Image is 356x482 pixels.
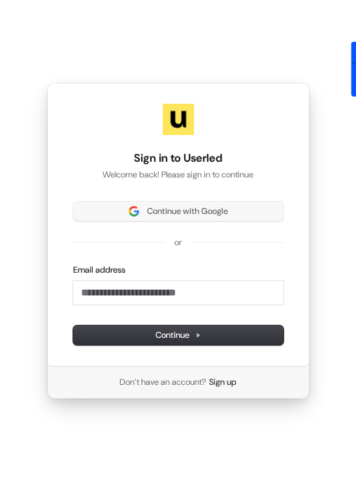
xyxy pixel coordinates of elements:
[73,151,283,166] h1: Sign in to Userled
[155,329,201,341] span: Continue
[73,202,283,221] button: Sign in with GoogleContinue with Google
[147,205,228,217] span: Continue with Google
[120,376,206,388] span: Don’t have an account?
[209,376,236,388] a: Sign up
[174,237,182,249] p: or
[129,206,139,217] img: Sign in with Google
[73,169,283,181] p: Welcome back! Please sign in to continue
[73,264,125,276] label: Email address
[73,325,283,345] button: Continue
[163,104,194,135] img: Userled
